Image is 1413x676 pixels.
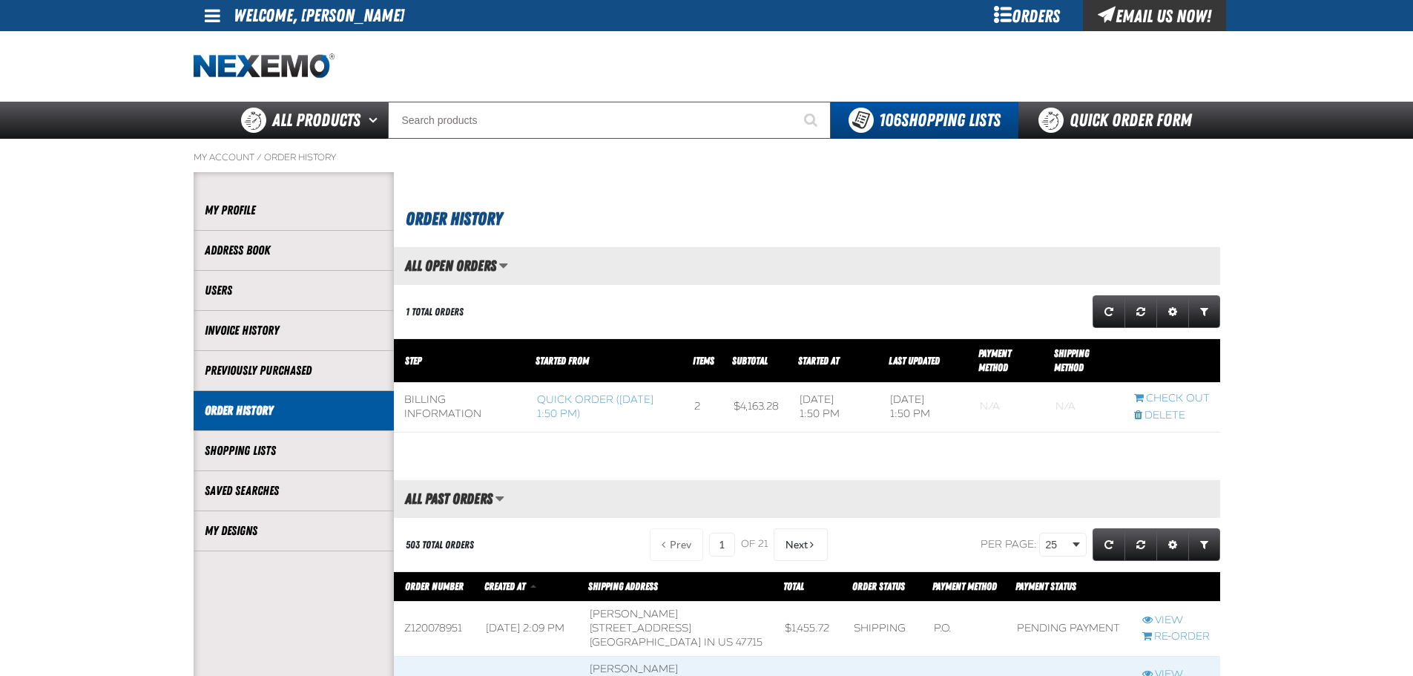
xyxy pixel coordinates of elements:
a: Refresh grid action [1093,528,1125,561]
div: 503 Total Orders [406,538,474,552]
h2: All Open Orders [394,257,496,274]
a: Shopping Lists [205,442,383,459]
div: Billing Information [404,393,517,421]
a: Subtotal [732,355,768,367]
h2: All Past Orders [394,490,493,507]
button: Start Searching [794,102,831,139]
td: $1,455.72 [774,602,843,657]
span: Shipping Address [588,580,658,592]
th: Row actions [1124,339,1220,383]
span: Payment Status [1015,580,1076,592]
a: Quick Order ([DATE] 1:50 PM) [537,393,653,420]
a: Home [194,53,335,79]
span: IN [704,636,715,649]
td: P.O. [923,602,1007,657]
a: Refresh grid action [1093,295,1125,328]
a: Order Status [852,580,905,592]
a: Order History [264,151,336,163]
a: Total [783,580,804,592]
span: of 21 [741,538,768,551]
img: Nexemo logo [194,53,335,79]
a: View Z120078951 order [1142,614,1210,628]
a: Created At [484,580,527,592]
td: Shipping [843,602,924,657]
span: 25 [1046,537,1070,553]
td: 2 [684,383,723,433]
span: Created At [484,580,525,592]
span: Order History [406,209,502,229]
a: Order Number [405,580,464,592]
button: Open All Products pages [363,102,388,139]
bdo: 47715 [736,636,763,649]
span: [PERSON_NAME] [590,608,678,620]
a: Invoice History [205,322,383,339]
a: Expand or Collapse Grid Filters [1188,528,1220,561]
a: Last Updated [889,355,940,367]
nav: Breadcrumbs [194,151,1220,163]
a: Payment Method [978,347,1011,373]
span: Step [405,355,421,367]
a: Expand or Collapse Grid Filters [1188,295,1220,328]
span: Shopping Lists [879,110,1001,131]
span: Items [693,355,714,367]
span: Per page: [981,538,1037,551]
input: Current page number [709,533,735,557]
a: Delete checkout started from Quick Order (3/24/2025, 1:50 PM) [1134,409,1210,423]
div: 1 Total Orders [406,305,464,319]
a: My Designs [205,522,383,539]
td: [DATE] 1:50 PM [880,383,970,433]
td: Blank [969,383,1045,433]
a: Saved Searches [205,482,383,499]
a: Previously Purchased [205,362,383,379]
span: [STREET_ADDRESS] [590,622,691,634]
td: Pending payment [1007,602,1131,657]
button: Manage grid views. Current view is All Past Orders [495,486,504,511]
a: My Profile [205,202,383,219]
button: Manage grid views. Current view is All Open Orders [498,253,508,278]
td: [DATE] 2:09 PM [475,602,579,657]
a: Address Book [205,242,383,259]
button: You have 106 Shopping Lists. Open to view details [831,102,1018,139]
span: Shipping Method [1054,347,1089,373]
th: Row actions [1132,572,1220,602]
a: Continue checkout started from Quick Order (3/24/2025, 1:50 PM) [1134,392,1210,406]
span: US [718,636,733,649]
a: Expand or Collapse Grid Settings [1156,295,1189,328]
a: Started At [798,355,839,367]
button: Next Page [774,528,828,561]
span: Started From [536,355,589,367]
td: $4,163.28 [723,383,789,433]
td: Blank [1045,383,1123,433]
a: Expand or Collapse Grid Settings [1156,528,1189,561]
td: [DATE] 1:50 PM [789,383,880,433]
span: Next Page [785,539,808,551]
td: Z120078951 [394,602,476,657]
a: Users [205,282,383,299]
a: Reset grid action [1124,295,1157,328]
span: [GEOGRAPHIC_DATA] [590,636,701,649]
a: Quick Order Form [1018,102,1219,139]
strong: 106 [879,110,901,131]
span: Payment Method [932,580,997,592]
a: Reset grid action [1124,528,1157,561]
input: Search [388,102,831,139]
span: / [257,151,262,163]
span: All Products [272,107,360,134]
a: My Account [194,151,254,163]
span: [PERSON_NAME] [590,663,678,675]
a: Re-Order Z120078951 order [1142,630,1210,644]
a: Order History [205,402,383,419]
